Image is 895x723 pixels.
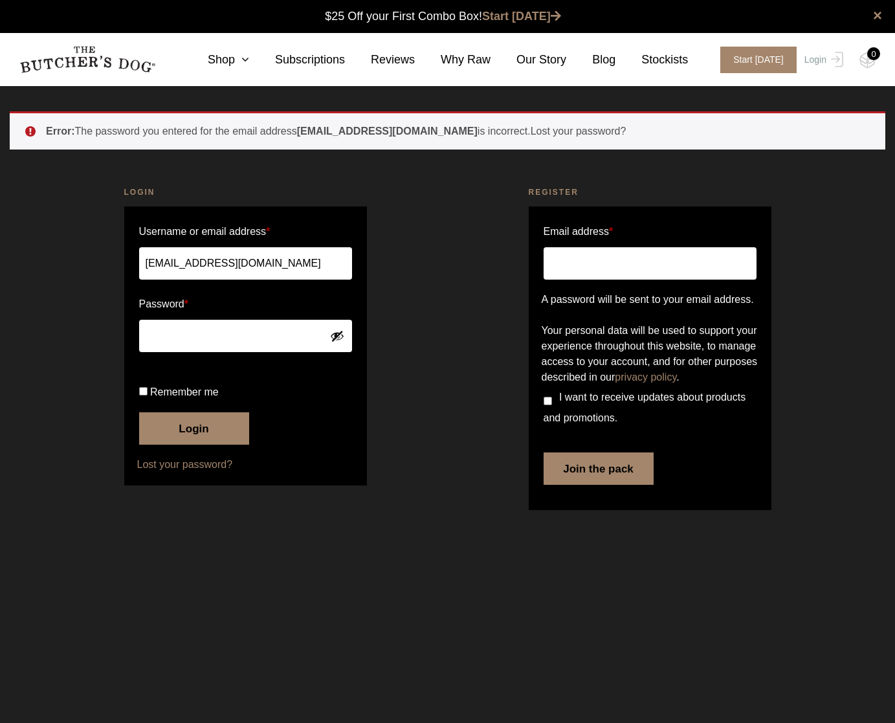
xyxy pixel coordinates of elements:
a: Start [DATE] [482,10,561,23]
span: Remember me [150,386,219,397]
a: close [873,8,882,23]
a: privacy policy [615,372,676,383]
img: TBD_Cart-Empty.png [859,52,876,69]
input: Remember me [139,387,148,395]
a: Blog [566,51,615,69]
a: Subscriptions [249,51,345,69]
a: Stockists [615,51,688,69]
label: Email address [544,221,613,242]
button: Join the pack [544,452,654,485]
span: I want to receive updates about products and promotions. [544,392,746,423]
button: Show password [330,329,344,343]
a: Reviews [345,51,415,69]
h2: Login [124,186,367,199]
a: Our Story [491,51,566,69]
a: Start [DATE] [707,47,801,73]
input: I want to receive updates about products and promotions. [544,397,552,405]
a: Why Raw [415,51,491,69]
strong: Error: [46,126,74,137]
li: The password you entered for the email address is incorrect. [46,124,865,139]
a: Login [801,47,843,73]
label: Username or email address [139,221,352,242]
a: Shop [182,51,249,69]
a: Lost your password? [137,457,354,473]
div: 0 [867,47,880,60]
p: Your personal data will be used to support your experience throughout this website, to manage acc... [542,323,758,385]
p: A password will be sent to your email address. [542,292,758,307]
strong: [EMAIL_ADDRESS][DOMAIN_NAME] [297,126,478,137]
span: Start [DATE] [720,47,797,73]
label: Password [139,294,352,315]
h2: Register [529,186,771,199]
a: Lost your password? [531,126,626,137]
button: Login [139,412,249,445]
